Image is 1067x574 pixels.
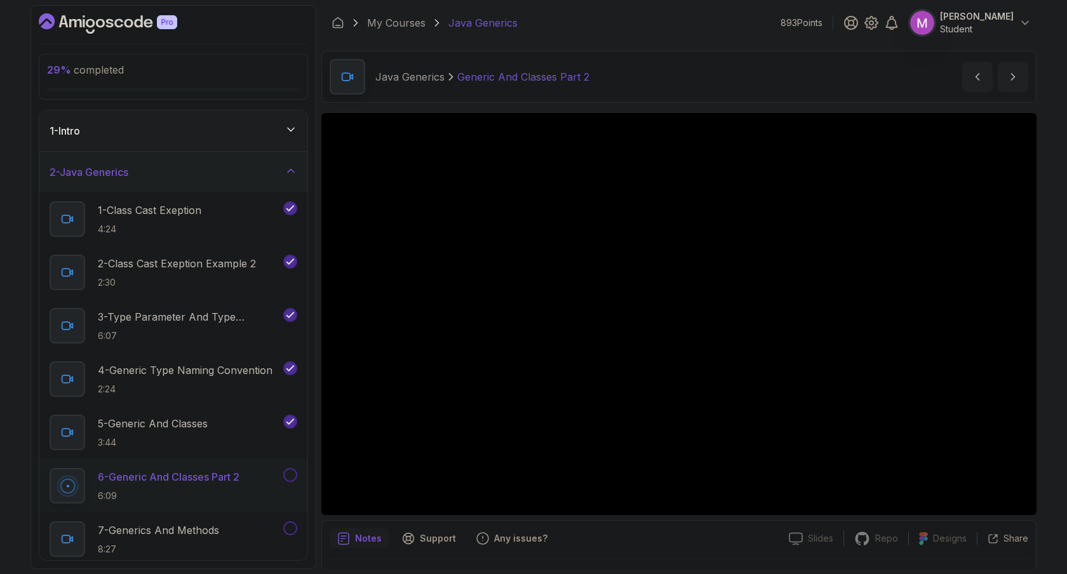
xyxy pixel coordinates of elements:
button: 6-Generic And Classes Part 26:09 [50,468,297,504]
button: previous content [962,62,993,92]
p: 6:07 [98,330,281,342]
a: My Courses [367,15,426,30]
button: Support button [394,528,464,549]
a: Dashboard [332,17,344,29]
button: 1-Class Cast Exeption4:24 [50,201,297,237]
p: 2:24 [98,383,272,396]
p: 8:27 [98,543,219,556]
span: completed [47,63,124,76]
p: Notes [355,532,382,545]
p: Any issues? [494,532,547,545]
p: 3:44 [98,436,208,449]
p: 2:30 [98,276,256,289]
span: 29 % [47,63,71,76]
button: 3-Type Parameter And Type Argument6:07 [50,308,297,344]
p: 3 - Type Parameter And Type Argument [98,309,281,324]
p: 4 - Generic Type Naming Convention [98,363,272,378]
p: Student [940,23,1014,36]
p: 7 - Generics And Methods [98,523,219,538]
button: 1-Intro [39,110,307,151]
button: 7-Generics And Methods8:27 [50,521,297,557]
p: 2 - Class Cast Exeption Example 2 [98,256,256,271]
p: Repo [875,532,898,545]
p: Java Generics [375,69,445,84]
p: Support [420,532,456,545]
p: 5 - Generic And Classes [98,416,208,431]
button: 2-Java Generics [39,152,307,192]
button: Feedback button [469,528,555,549]
p: 6:09 [98,490,239,502]
h3: 1 - Intro [50,123,80,138]
p: Java Generics [448,15,518,30]
img: user profile image [910,11,934,35]
button: Share [977,532,1028,545]
a: Dashboard [39,13,206,34]
p: 893 Points [781,17,822,29]
h3: 2 - Java Generics [50,164,128,180]
button: 4-Generic Type Naming Convention2:24 [50,361,297,397]
button: next content [998,62,1028,92]
button: 5-Generic And Classes3:44 [50,415,297,450]
p: 1 - Class Cast Exeption [98,203,201,218]
button: notes button [330,528,389,549]
p: 6 - Generic And Classes Part 2 [98,469,239,484]
p: Slides [808,532,833,545]
p: Generic And Classes Part 2 [457,69,589,84]
p: [PERSON_NAME] [940,10,1014,23]
iframe: 6 - Generic and Classes Part 2 [321,113,1037,515]
button: 2-Class Cast Exeption Example 22:30 [50,255,297,290]
p: 4:24 [98,223,201,236]
button: user profile image[PERSON_NAME]Student [909,10,1031,36]
p: Designs [933,532,967,545]
p: Share [1003,532,1028,545]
